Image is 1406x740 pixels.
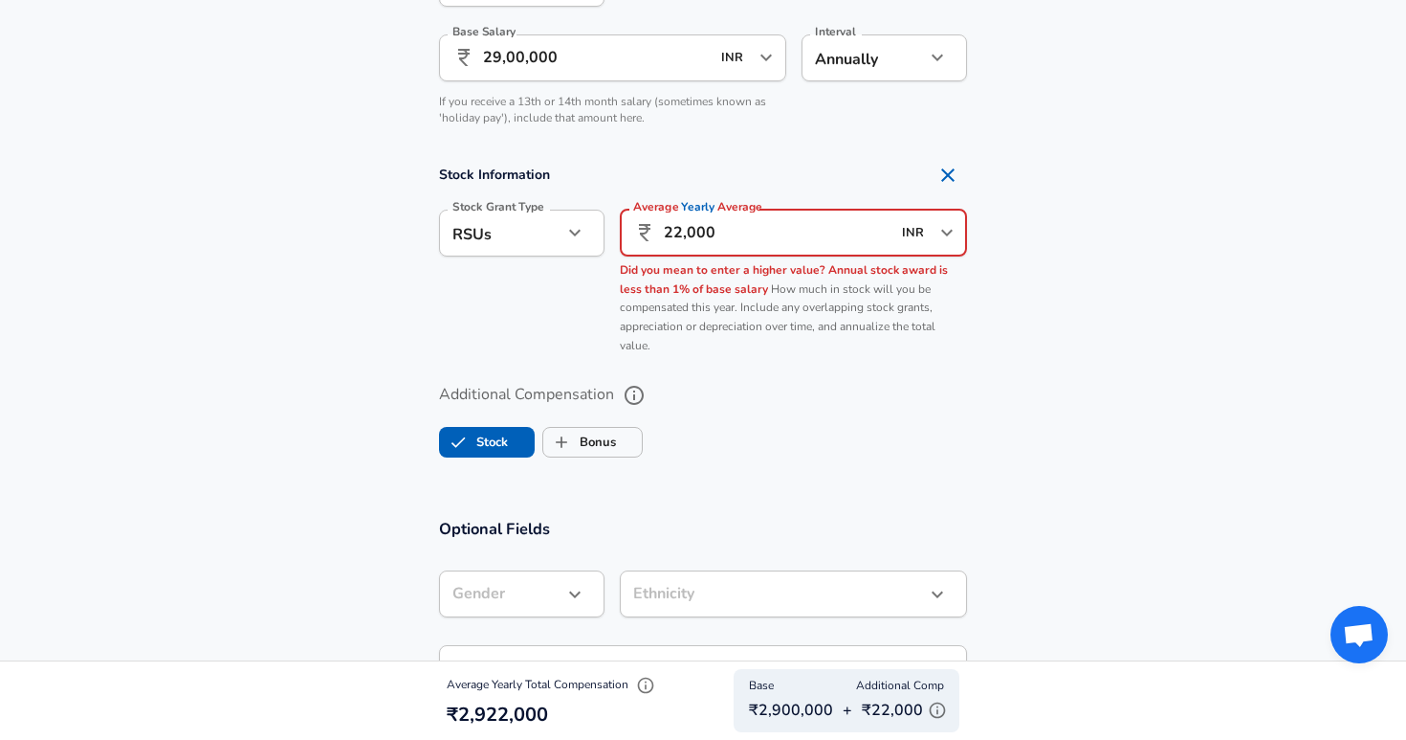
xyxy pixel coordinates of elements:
div: Annually [802,34,925,81]
label: Interval [815,26,856,37]
p: ₹22,000 [862,696,952,725]
label: Stock [440,424,508,460]
button: Explain Total Compensation [631,671,660,700]
span: Base [749,677,774,696]
input: 40,000 [664,210,890,257]
span: Did you mean to enter a higher value? Annual stock award is less than 1% of base salary [620,262,948,297]
h4: Stock Information [439,156,967,194]
h3: Optional Fields [439,518,967,540]
button: help [618,379,650,412]
button: BonusBonus [542,427,643,458]
span: Yearly [682,198,715,214]
label: Additional Compensation [439,379,967,412]
span: Stock [440,424,476,460]
input: 100,000 [483,34,710,81]
span: Average Yearly Total Compensation [447,677,660,692]
div: Open chat [1330,606,1388,663]
p: + [843,699,852,722]
button: Open [934,219,960,246]
span: How much in stock will you be compensated this year. Include any overlapping stock grants, apprec... [620,281,935,354]
p: ₹2,900,000 [749,699,833,722]
p: If you receive a 13th or 14th month salary (sometimes known as 'holiday pay'), include that amoun... [439,94,786,126]
button: Open [753,44,780,71]
span: Additional Comp [856,677,944,696]
input: USD [715,43,754,73]
button: Remove Section [929,156,967,194]
input: USD [896,218,934,248]
label: Stock Grant Type [452,201,544,213]
div: RSUs [439,210,562,257]
label: Base Salary [452,26,516,37]
label: Average Average [633,201,762,213]
span: Bonus [543,424,580,460]
label: Bonus [543,424,616,460]
button: StockStock [439,427,535,458]
button: Explain Additional Compensation [923,696,952,725]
